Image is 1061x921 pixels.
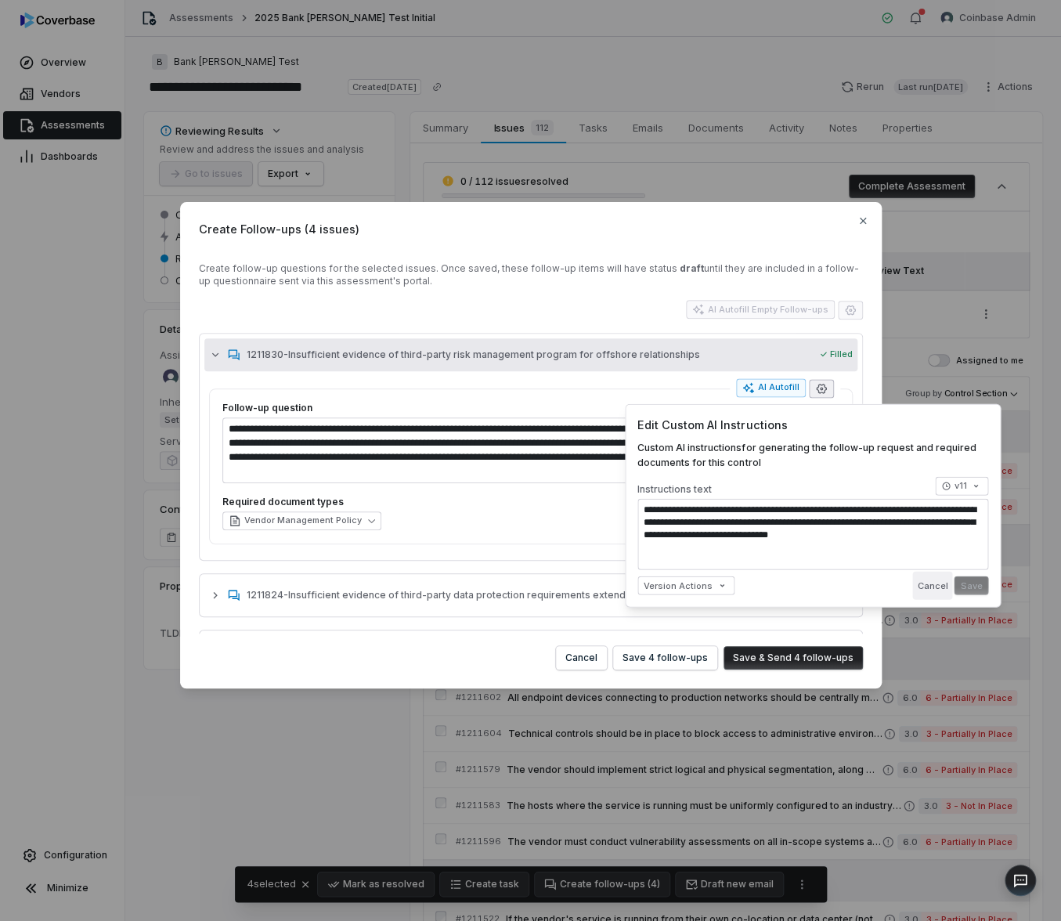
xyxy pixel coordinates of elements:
[247,349,814,361] span: 1211830 - Insufficient evidence of third-party risk management program for offshore relationships
[244,515,362,526] span: Vendor Management Policy
[637,482,712,495] span: Instructions text
[644,580,713,591] span: Version Actions
[613,646,717,670] button: Save 4 follow-ups
[556,646,607,670] button: Cancel
[637,417,787,431] span: Edit Custom AI Instructions
[204,338,857,371] button: 1211830-Insufficient evidence of third-party risk management program for offshore relationships✓ ...
[247,589,814,601] span: 1211824 - Insufficient evidence of third-party data protection requirements extending to Coinbase...
[199,221,863,237] span: Create Follow-ups (4 issues)
[912,572,952,600] button: Cancel
[935,476,988,495] button: v11
[724,646,863,670] button: Save & Send 4 follow-ups
[954,479,966,491] span: v11
[204,579,857,612] button: 1211824-Insufficient evidence of third-party data protection requirements extending to Coinbase d...
[199,262,863,287] div: Create follow-up questions for the selected issues. Once saved, these follow-up items will have s...
[820,349,853,360] span: ✓ Filled
[637,576,734,595] button: Version Actions
[742,381,799,394] div: AI Autofill
[680,262,704,274] strong: draft
[222,402,839,414] label: Follow-up question
[222,496,839,508] label: Required document types
[736,378,806,397] button: AI Autofill
[637,441,976,468] label: Custom AI instructions for generating the follow-up request and required documents for this control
